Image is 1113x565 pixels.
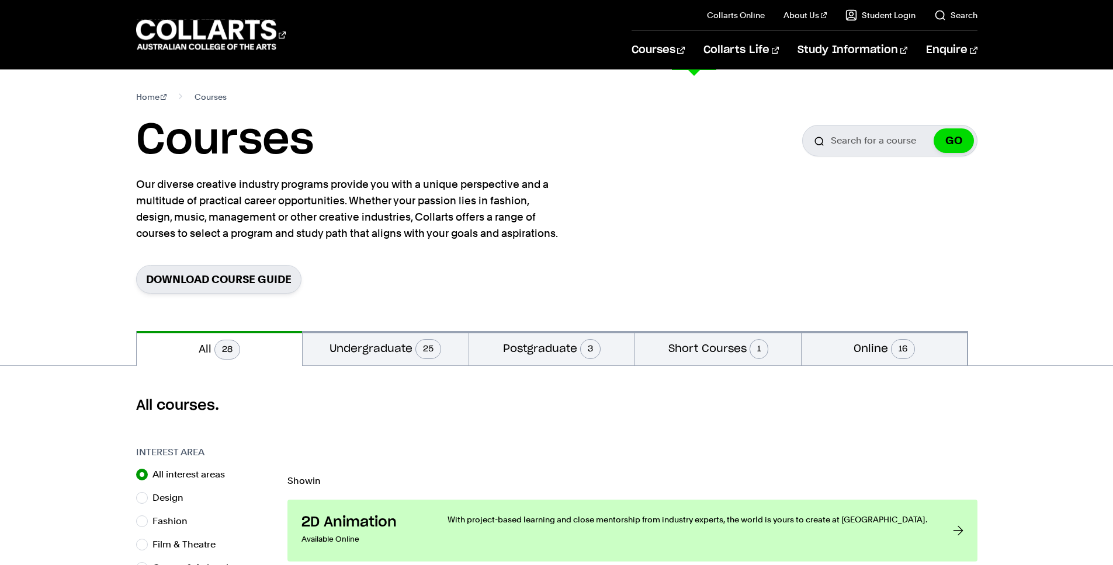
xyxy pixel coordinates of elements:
label: Design [152,490,193,506]
span: 28 [214,340,240,360]
button: Undergraduate25 [303,331,469,365]
input: Search for a course [802,125,977,156]
label: Fashion [152,513,197,529]
p: With project-based learning and close mentorship from industry experts, the world is yours to cre... [448,514,930,525]
p: Our diverse creative industry programs provide you with a unique perspective and a multitude of p... [136,176,563,242]
span: Courses [195,89,227,105]
a: 2D Animation Available Online With project-based learning and close mentorship from industry expe... [287,500,977,561]
label: Film & Theatre [152,536,225,553]
a: About Us [783,9,827,21]
button: GO [934,128,974,153]
a: Search [934,9,977,21]
a: Home [136,89,167,105]
a: Study Information [798,31,907,69]
span: 16 [891,339,915,359]
h3: Interest Area [136,445,276,459]
h1: Courses [136,114,314,167]
p: Available Online [301,531,424,547]
button: All28 [137,331,303,366]
a: Download Course Guide [136,265,301,294]
div: Go to homepage [136,18,286,51]
h3: 2D Animation [301,514,424,531]
a: Courses [632,31,685,69]
a: Collarts Online [707,9,765,21]
h2: All courses. [136,396,977,415]
a: Enquire [926,31,977,69]
label: All interest areas [152,466,234,483]
span: 25 [415,339,441,359]
button: Short Courses1 [635,331,801,365]
span: 1 [750,339,768,359]
button: Online16 [802,331,968,365]
a: Collarts Life [703,31,779,69]
span: 3 [580,339,601,359]
p: Showin [287,476,977,486]
button: Postgraduate3 [469,331,635,365]
a: Student Login [845,9,916,21]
